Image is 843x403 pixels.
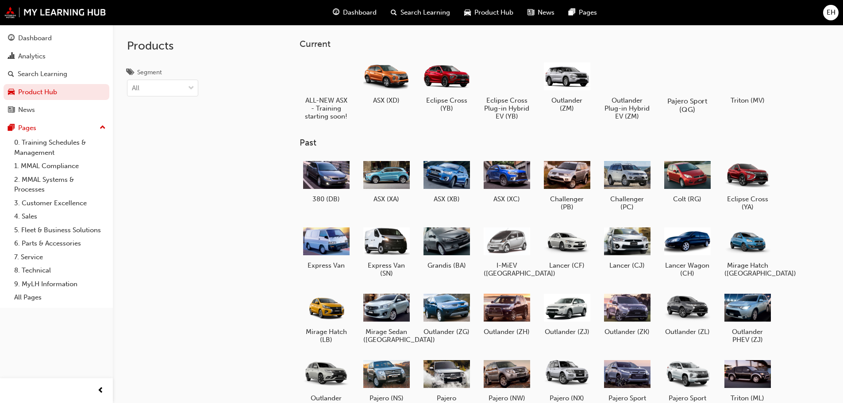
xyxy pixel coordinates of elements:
[544,261,590,269] h5: Lancer (CF)
[721,288,774,347] a: Outlander PHEV (ZJ)
[8,70,14,78] span: search-icon
[423,328,470,336] h5: Outlander (ZG)
[303,261,350,269] h5: Express Van
[97,385,104,396] span: prev-icon
[4,66,109,82] a: Search Learning
[664,328,711,336] h5: Outlander (ZL)
[484,261,530,277] h5: I-MiEV ([GEOGRAPHIC_DATA])
[540,155,593,215] a: Challenger (PB)
[363,261,410,277] h5: Express Van (SN)
[8,106,15,114] span: news-icon
[100,122,106,134] span: up-icon
[457,4,520,22] a: car-iconProduct Hub
[127,69,134,77] span: tags-icon
[360,56,413,107] a: ASX (XD)
[484,195,530,203] h5: ASX (XC)
[540,288,593,339] a: Outlander (ZJ)
[600,155,654,215] a: Challenger (PC)
[300,39,802,49] h3: Current
[11,173,109,196] a: 2. MMAL Systems & Processes
[724,261,771,277] h5: Mirage Hatch ([GEOGRAPHIC_DATA])
[11,291,109,304] a: All Pages
[8,53,15,61] span: chart-icon
[127,39,198,53] h2: Products
[4,84,109,100] a: Product Hub
[474,8,513,18] span: Product Hub
[4,102,109,118] a: News
[4,28,109,120] button: DashboardAnalyticsSearch LearningProduct HubNews
[11,264,109,277] a: 8. Technical
[132,83,139,93] div: All
[420,155,473,207] a: ASX (XB)
[8,88,15,96] span: car-icon
[661,155,714,207] a: Colt (RG)
[604,96,651,120] h5: Outlander Plug-in Hybrid EV (ZM)
[333,7,339,18] span: guage-icon
[544,328,590,336] h5: Outlander (ZJ)
[540,222,593,273] a: Lancer (CF)
[11,237,109,250] a: 6. Parts & Accessories
[4,30,109,46] a: Dashboard
[391,7,397,18] span: search-icon
[480,222,533,281] a: I-MiEV ([GEOGRAPHIC_DATA])
[363,96,410,104] h5: ASX (XD)
[664,261,711,277] h5: Lancer Wagon (CH)
[484,96,530,120] h5: Eclipse Cross Plug-in Hybrid EV (YB)
[360,288,413,347] a: Mirage Sedan ([GEOGRAPHIC_DATA])
[423,261,470,269] h5: Grandis (BA)
[18,69,67,79] div: Search Learning
[484,394,530,402] h5: Pajero (NW)
[600,222,654,273] a: Lancer (CJ)
[480,288,533,339] a: Outlander (ZH)
[579,8,597,18] span: Pages
[604,328,651,336] h5: Outlander (ZK)
[363,328,410,344] h5: Mirage Sedan ([GEOGRAPHIC_DATA])
[664,195,711,203] h5: Colt (RG)
[11,223,109,237] a: 5. Fleet & Business Solutions
[11,277,109,291] a: 9. MyLH Information
[4,7,106,18] img: mmal
[527,7,534,18] span: news-icon
[604,195,651,211] h5: Challenger (PC)
[11,196,109,210] a: 3. Customer Excellence
[4,48,109,65] a: Analytics
[604,261,651,269] h5: Lancer (CJ)
[303,328,350,344] h5: Mirage Hatch (LB)
[661,288,714,339] a: Outlander (ZL)
[363,195,410,203] h5: ASX (XA)
[300,288,353,347] a: Mirage Hatch (LB)
[600,56,654,123] a: Outlander Plug-in Hybrid EV (ZM)
[8,124,15,132] span: pages-icon
[721,222,774,281] a: Mirage Hatch ([GEOGRAPHIC_DATA])
[384,4,457,22] a: search-iconSearch Learning
[18,51,46,61] div: Analytics
[343,8,377,18] span: Dashboard
[724,96,771,104] h5: Triton (MV)
[661,56,714,115] a: Pajero Sport (QG)
[300,56,353,123] a: ALL-NEW ASX - Training starting soon!
[11,210,109,223] a: 4. Sales
[721,155,774,215] a: Eclipse Cross (YA)
[18,123,36,133] div: Pages
[480,56,533,123] a: Eclipse Cross Plug-in Hybrid EV (YB)
[464,7,471,18] span: car-icon
[544,96,590,112] h5: Outlander (ZM)
[600,288,654,339] a: Outlander (ZK)
[724,394,771,402] h5: Triton (ML)
[363,394,410,402] h5: Pajero (NS)
[360,155,413,207] a: ASX (XA)
[569,7,575,18] span: pages-icon
[8,35,15,42] span: guage-icon
[423,195,470,203] h5: ASX (XB)
[420,222,473,273] a: Grandis (BA)
[724,328,771,344] h5: Outlander PHEV (ZJ)
[300,138,802,148] h3: Past
[4,120,109,136] button: Pages
[420,56,473,115] a: Eclipse Cross (YB)
[303,195,350,203] h5: 380 (DB)
[137,68,162,77] div: Segment
[188,83,194,94] span: down-icon
[520,4,562,22] a: news-iconNews
[11,136,109,159] a: 0. Training Schedules & Management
